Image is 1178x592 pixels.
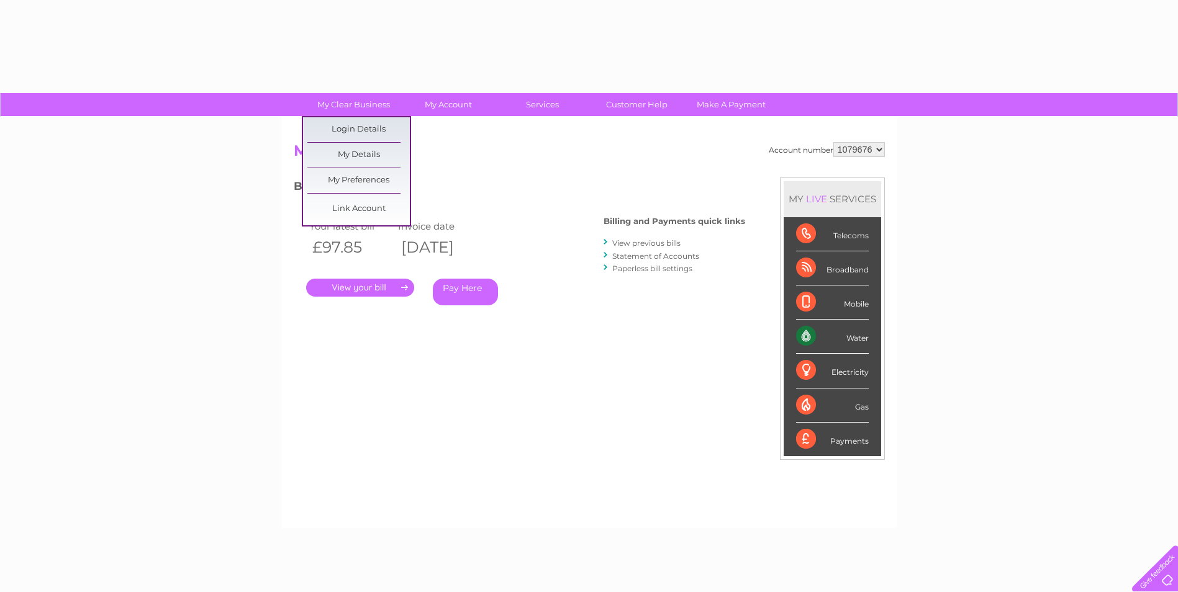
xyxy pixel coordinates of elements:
[769,142,885,157] div: Account number
[796,388,869,423] div: Gas
[796,320,869,354] div: Water
[604,217,745,226] h4: Billing and Payments quick links
[433,279,498,305] a: Pay Here
[784,181,881,217] div: MY SERVICES
[397,93,499,116] a: My Account
[307,117,410,142] a: Login Details
[307,197,410,222] a: Link Account
[612,264,692,273] a: Paperless bill settings
[307,143,410,168] a: My Details
[612,238,681,248] a: View previous bills
[307,168,410,193] a: My Preferences
[491,93,594,116] a: Services
[306,235,396,260] th: £97.85
[586,93,688,116] a: Customer Help
[302,93,405,116] a: My Clear Business
[395,218,484,235] td: Invoice date
[796,423,869,456] div: Payments
[294,177,745,199] h3: Bills and Payments
[796,251,869,285] div: Broadband
[804,193,830,205] div: LIVE
[612,251,699,261] a: Statement of Accounts
[306,279,414,297] a: .
[294,142,885,166] h2: My Account
[395,235,484,260] th: [DATE]
[680,93,782,116] a: Make A Payment
[796,217,869,251] div: Telecoms
[796,354,869,388] div: Electricity
[796,285,869,320] div: Mobile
